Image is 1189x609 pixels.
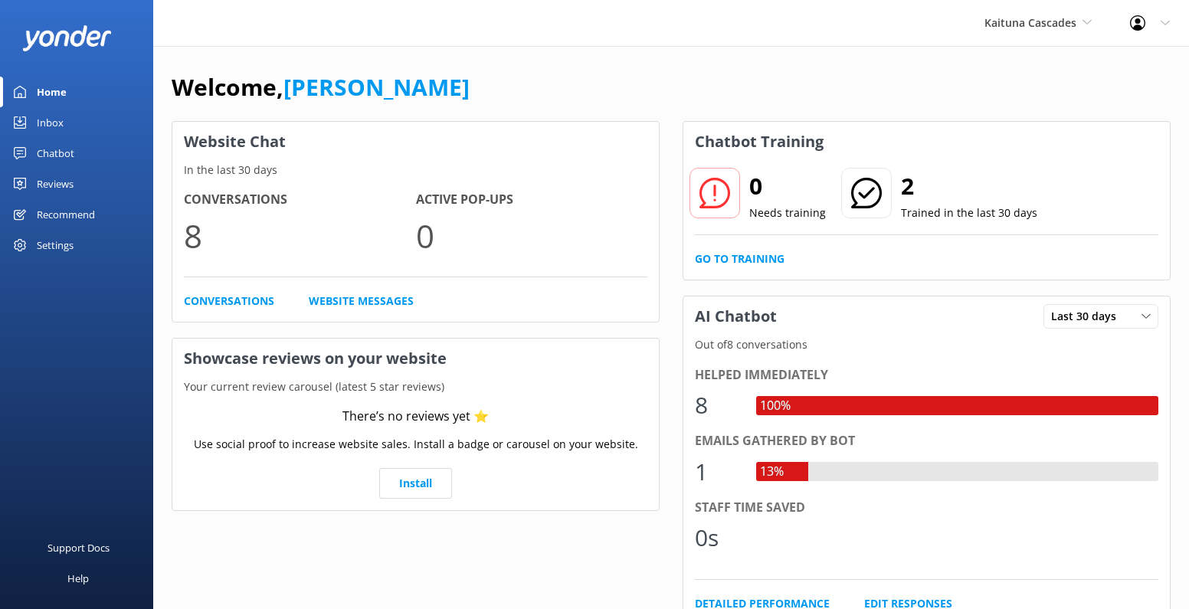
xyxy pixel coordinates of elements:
[416,210,648,261] p: 0
[37,77,67,107] div: Home
[695,519,741,556] div: 0s
[172,122,659,162] h3: Website Chat
[184,190,416,210] h4: Conversations
[695,498,1158,518] div: Staff time saved
[683,336,1170,353] p: Out of 8 conversations
[749,205,826,221] p: Needs training
[749,168,826,205] h2: 0
[379,468,452,499] a: Install
[756,462,788,482] div: 13%
[184,293,274,309] a: Conversations
[37,138,74,169] div: Chatbot
[23,25,111,51] img: yonder-white-logo.png
[695,387,741,424] div: 8
[37,107,64,138] div: Inbox
[683,122,835,162] h3: Chatbot Training
[184,210,416,261] p: 8
[283,71,470,103] a: [PERSON_NAME]
[172,339,659,378] h3: Showcase reviews on your website
[683,296,788,336] h3: AI Chatbot
[695,365,1158,385] div: Helped immediately
[47,532,110,563] div: Support Docs
[309,293,414,309] a: Website Messages
[172,378,659,395] p: Your current review carousel (latest 5 star reviews)
[695,431,1158,451] div: Emails gathered by bot
[37,199,95,230] div: Recommend
[901,205,1037,221] p: Trained in the last 30 days
[37,169,74,199] div: Reviews
[416,190,648,210] h4: Active Pop-ups
[984,15,1076,30] span: Kaituna Cascades
[172,69,470,106] h1: Welcome,
[67,563,89,594] div: Help
[172,162,659,178] p: In the last 30 days
[695,453,741,490] div: 1
[901,168,1037,205] h2: 2
[342,407,489,427] div: There’s no reviews yet ⭐
[37,230,74,260] div: Settings
[695,250,784,267] a: Go to Training
[756,396,794,416] div: 100%
[1051,308,1125,325] span: Last 30 days
[194,436,638,453] p: Use social proof to increase website sales. Install a badge or carousel on your website.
